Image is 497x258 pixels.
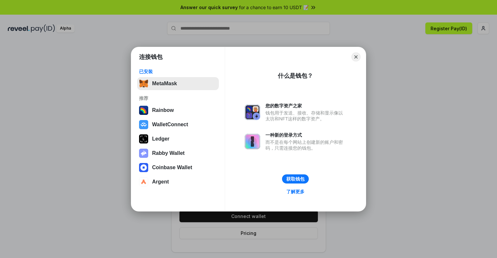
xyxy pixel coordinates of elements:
h1: 连接钱包 [139,53,163,61]
div: 什么是钱包？ [278,72,313,80]
img: svg+xml,%3Csvg%20xmlns%3D%22http%3A%2F%2Fwww.w3.org%2F2000%2Fsvg%22%20fill%3D%22none%22%20viewBox... [245,134,260,149]
div: 推荐 [139,95,217,101]
div: 而不是在每个网站上创建新的账户和密码，只需连接您的钱包。 [265,139,346,151]
button: Rabby Wallet [137,147,219,160]
img: svg+xml,%3Csvg%20xmlns%3D%22http%3A%2F%2Fwww.w3.org%2F2000%2Fsvg%22%20width%3D%2228%22%20height%3... [139,134,148,143]
div: 了解更多 [286,189,305,195]
img: svg+xml,%3Csvg%20width%3D%2228%22%20height%3D%2228%22%20viewBox%3D%220%200%2028%2028%22%20fill%3D... [139,163,148,172]
div: Argent [152,179,169,185]
div: Coinbase Wallet [152,165,192,170]
img: svg+xml,%3Csvg%20xmlns%3D%22http%3A%2F%2Fwww.w3.org%2F2000%2Fsvg%22%20fill%3D%22none%22%20viewBox... [245,104,260,120]
a: 了解更多 [282,187,308,196]
div: 钱包用于发送、接收、存储和显示像以太坊和NFT这样的数字资产。 [265,110,346,122]
img: svg+xml,%3Csvg%20xmlns%3D%22http%3A%2F%2Fwww.w3.org%2F2000%2Fsvg%22%20fill%3D%22none%22%20viewBox... [139,149,148,158]
button: 获取钱包 [282,174,309,183]
img: svg+xml,%3Csvg%20width%3D%2228%22%20height%3D%2228%22%20viewBox%3D%220%200%2028%2028%22%20fill%3D... [139,177,148,186]
div: 一种新的登录方式 [265,132,346,138]
button: Coinbase Wallet [137,161,219,174]
div: MetaMask [152,81,177,87]
div: 已安装 [139,69,217,75]
div: WalletConnect [152,122,188,128]
button: Argent [137,175,219,188]
img: svg+xml,%3Csvg%20fill%3D%22none%22%20height%3D%2233%22%20viewBox%3D%220%200%2035%2033%22%20width%... [139,79,148,88]
div: Ledger [152,136,169,142]
button: Close [351,52,361,61]
div: 您的数字资产之家 [265,103,346,109]
img: svg+xml,%3Csvg%20width%3D%2228%22%20height%3D%2228%22%20viewBox%3D%220%200%2028%2028%22%20fill%3D... [139,120,148,129]
button: Ledger [137,132,219,145]
button: Rainbow [137,104,219,117]
img: svg+xml,%3Csvg%20width%3D%22120%22%20height%3D%22120%22%20viewBox%3D%220%200%20120%20120%22%20fil... [139,106,148,115]
div: Rainbow [152,107,174,113]
button: WalletConnect [137,118,219,131]
div: Rabby Wallet [152,150,185,156]
button: MetaMask [137,77,219,90]
div: 获取钱包 [286,176,305,182]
